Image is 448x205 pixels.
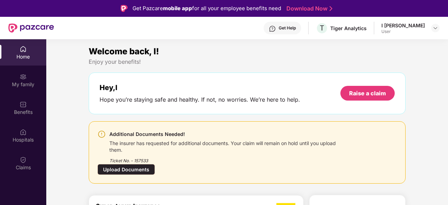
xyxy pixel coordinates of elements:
div: Upload Documents [97,164,155,175]
div: Tiger Analytics [330,25,367,32]
img: svg+xml;base64,PHN2ZyBpZD0iSG9zcGl0YWxzIiB4bWxucz0iaHR0cDovL3d3dy53My5vcmcvMjAwMC9zdmciIHdpZHRoPS... [20,129,27,136]
div: Hey, I [100,83,300,92]
img: svg+xml;base64,PHN2ZyBpZD0iQmVuZWZpdHMiIHhtbG5zPSJodHRwOi8vd3d3LnczLm9yZy8yMDAwL3N2ZyIgd2lkdGg9Ij... [20,101,27,108]
div: Get Help [279,25,296,31]
span: Welcome back, I! [89,46,159,56]
img: svg+xml;base64,PHN2ZyBpZD0iSG9tZSIgeG1sbnM9Imh0dHA6Ly93d3cudzMub3JnLzIwMDAvc3ZnIiB3aWR0aD0iMjAiIG... [20,46,27,53]
img: New Pazcare Logo [8,23,54,33]
img: svg+xml;base64,PHN2ZyB3aWR0aD0iMjAiIGhlaWdodD0iMjAiIHZpZXdCb3g9IjAgMCAyMCAyMCIgZmlsbD0ibm9uZSIgeG... [20,73,27,80]
div: Hope you’re staying safe and healthy. If not, no worries. We’re here to help. [100,96,300,103]
img: Stroke [330,5,332,12]
img: svg+xml;base64,PHN2ZyBpZD0iRHJvcGRvd24tMzJ4MzIiIHhtbG5zPSJodHRwOi8vd3d3LnczLm9yZy8yMDAwL3N2ZyIgd2... [433,25,438,31]
div: Get Pazcare for all your employee benefits need [133,4,281,13]
div: User [381,29,425,34]
div: Enjoy your benefits! [89,58,406,66]
img: svg+xml;base64,PHN2ZyBpZD0iV2FybmluZ18tXzI0eDI0IiBkYXRhLW5hbWU9Ildhcm5pbmcgLSAyNHgyNCIgeG1sbnM9Im... [97,130,106,138]
img: svg+xml;base64,PHN2ZyBpZD0iSGVscC0zMngzMiIgeG1sbnM9Imh0dHA6Ly93d3cudzMub3JnLzIwMDAvc3ZnIiB3aWR0aD... [269,25,276,32]
div: I [PERSON_NAME] [381,22,425,29]
img: svg+xml;base64,PHN2ZyBpZD0iQ2xhaW0iIHhtbG5zPSJodHRwOi8vd3d3LnczLm9yZy8yMDAwL3N2ZyIgd2lkdGg9IjIwIi... [20,156,27,163]
div: The insurer has requested for additional documents. Your claim will remain on hold until you uplo... [109,138,347,153]
span: T [320,24,324,32]
img: Logo [121,5,128,12]
div: Additional Documents Needed! [109,130,347,138]
a: Download Now [286,5,330,12]
strong: mobile app [163,5,192,12]
div: Ticket No. - 157533 [109,153,347,164]
div: Raise a claim [349,89,386,97]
